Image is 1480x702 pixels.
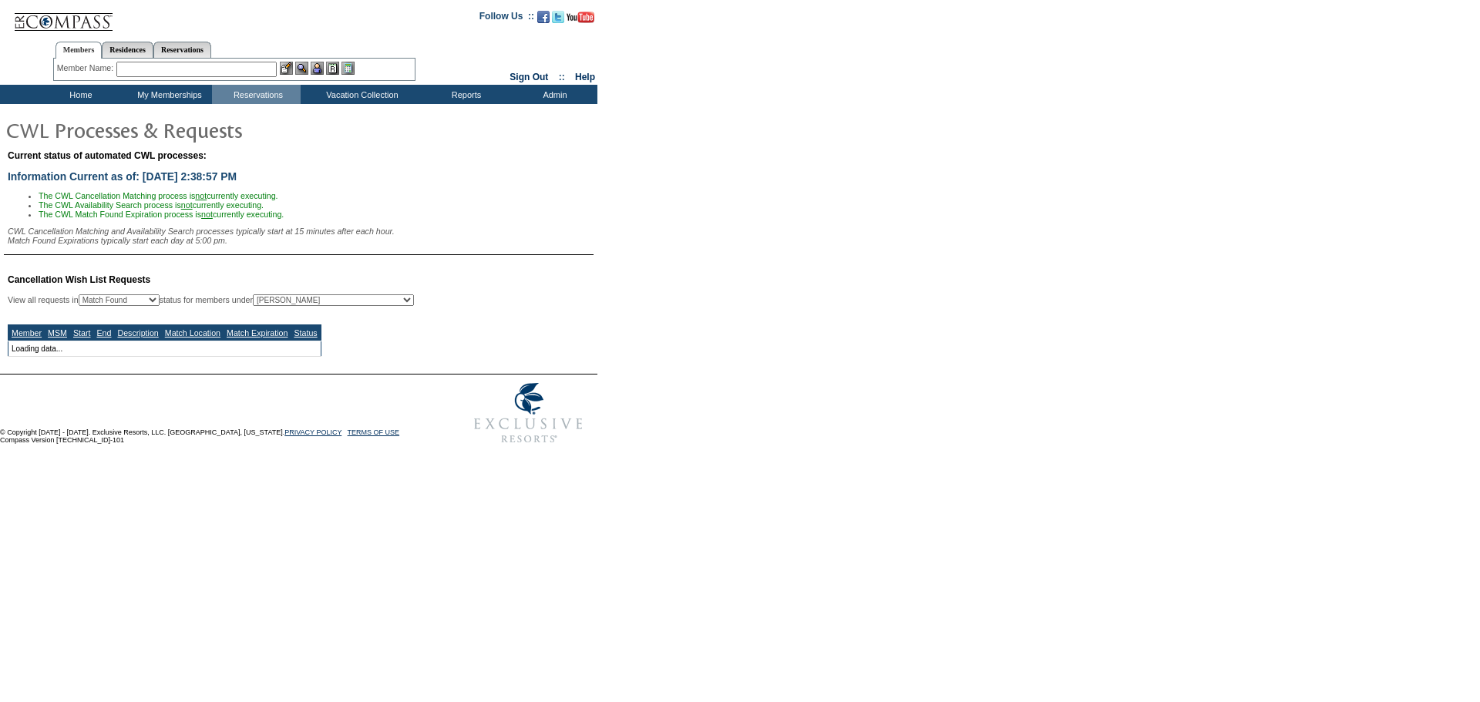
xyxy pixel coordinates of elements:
td: Home [35,85,123,104]
a: Members [55,42,103,59]
img: Subscribe to our YouTube Channel [567,12,594,23]
a: Status [294,328,317,338]
u: not [195,191,207,200]
img: b_edit.gif [280,62,293,75]
td: My Memberships [123,85,212,104]
td: Follow Us :: [479,9,534,28]
a: End [96,328,111,338]
a: Member [12,328,42,338]
img: Impersonate [311,62,324,75]
a: Start [73,328,91,338]
a: MSM [48,328,67,338]
img: Reservations [326,62,339,75]
td: Loading data... [8,341,321,357]
a: Follow us on Twitter [552,15,564,25]
span: Current status of automated CWL processes: [8,150,207,161]
img: Exclusive Resorts [459,375,597,452]
a: PRIVACY POLICY [284,428,341,436]
div: CWL Cancellation Matching and Availability Search processes typically start at 15 minutes after e... [8,227,594,245]
a: Match Expiration [227,328,288,338]
div: Member Name: [57,62,116,75]
td: Reports [420,85,509,104]
a: Subscribe to our YouTube Channel [567,15,594,25]
span: The CWL Cancellation Matching process is currently executing. [39,191,278,200]
span: :: [559,72,565,82]
a: TERMS OF USE [348,428,400,436]
a: Description [117,328,158,338]
img: View [295,62,308,75]
span: Cancellation Wish List Requests [8,274,150,285]
td: Admin [509,85,597,104]
a: Match Location [165,328,220,338]
a: Help [575,72,595,82]
td: Reservations [212,85,301,104]
u: not [201,210,213,219]
span: The CWL Availability Search process is currently executing. [39,200,264,210]
a: Sign Out [510,72,548,82]
span: The CWL Match Found Expiration process is currently executing. [39,210,284,219]
a: Become our fan on Facebook [537,15,550,25]
a: Residences [102,42,153,58]
div: View all requests in status for members under [8,294,414,306]
img: Follow us on Twitter [552,11,564,23]
span: Information Current as of: [DATE] 2:38:57 PM [8,170,237,183]
img: Become our fan on Facebook [537,11,550,23]
a: Reservations [153,42,211,58]
u: not [181,200,193,210]
img: b_calculator.gif [341,62,355,75]
td: Vacation Collection [301,85,420,104]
